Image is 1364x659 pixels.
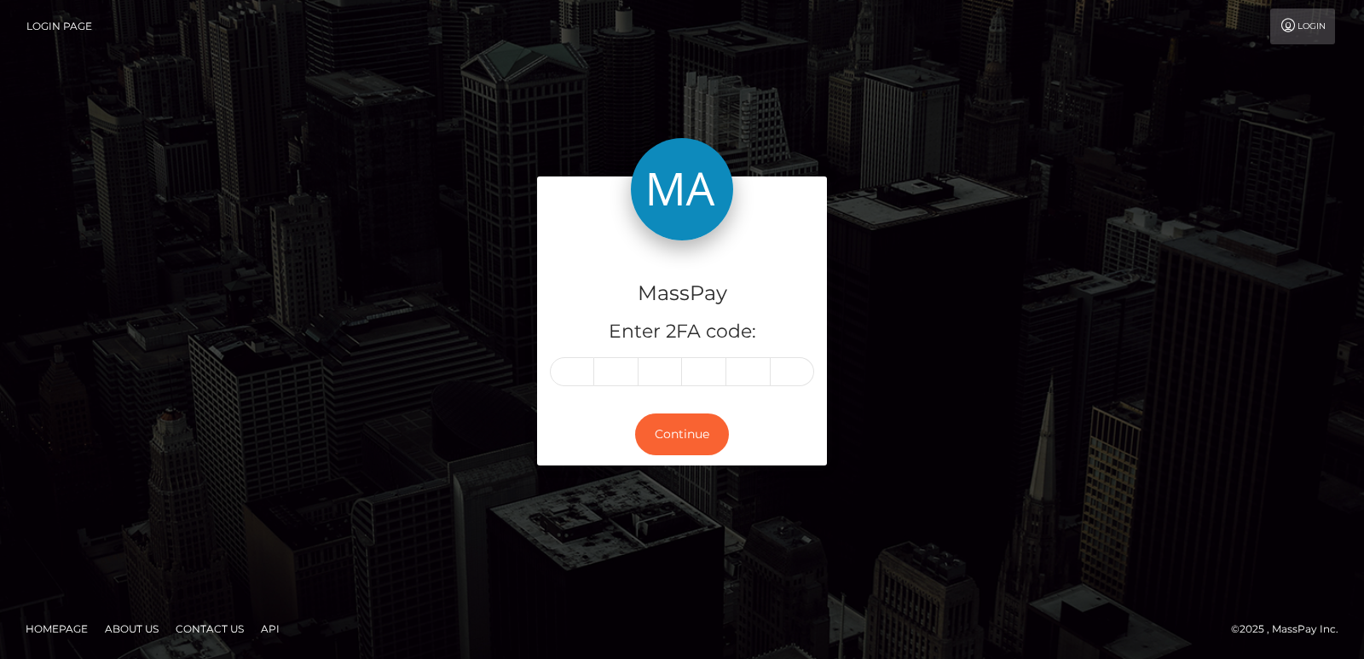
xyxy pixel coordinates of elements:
a: Contact Us [169,616,251,642]
div: © 2025 , MassPay Inc. [1231,620,1351,639]
a: Login [1270,9,1335,44]
a: API [254,616,286,642]
button: Continue [635,413,729,455]
img: MassPay [631,138,733,240]
a: Login Page [26,9,92,44]
h4: MassPay [550,279,814,309]
a: Homepage [19,616,95,642]
a: About Us [98,616,165,642]
h5: Enter 2FA code: [550,319,814,345]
